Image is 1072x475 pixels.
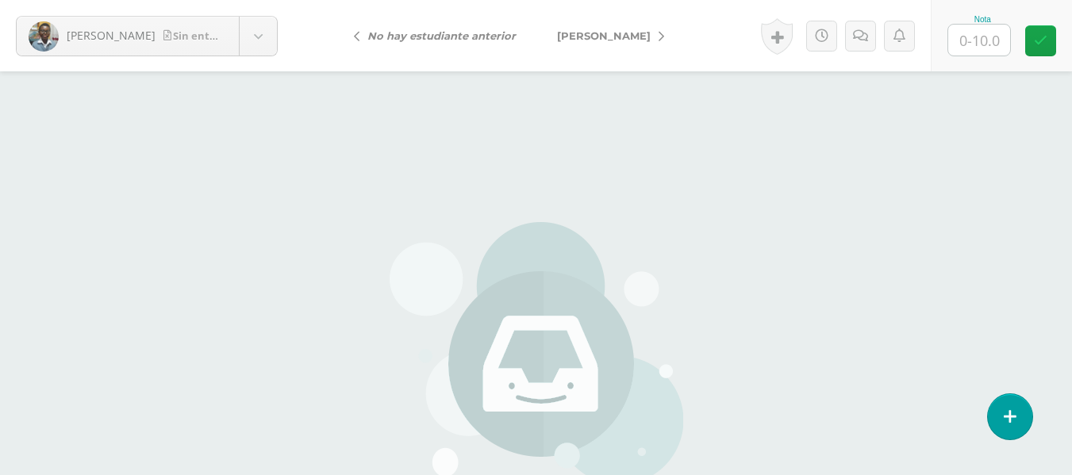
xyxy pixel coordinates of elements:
i: No hay estudiante anterior [367,29,516,42]
span: Sin entrega [163,29,232,43]
a: No hay estudiante anterior [341,17,536,55]
div: Nota [947,15,1017,24]
img: 810eb3866c53822d7280dde89cb64786.png [29,21,59,52]
span: [PERSON_NAME] [67,28,156,43]
a: [PERSON_NAME] [536,17,677,55]
a: [PERSON_NAME]Sin entrega [17,17,277,56]
input: 0-10.0 [948,25,1010,56]
span: [PERSON_NAME] [557,29,651,42]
